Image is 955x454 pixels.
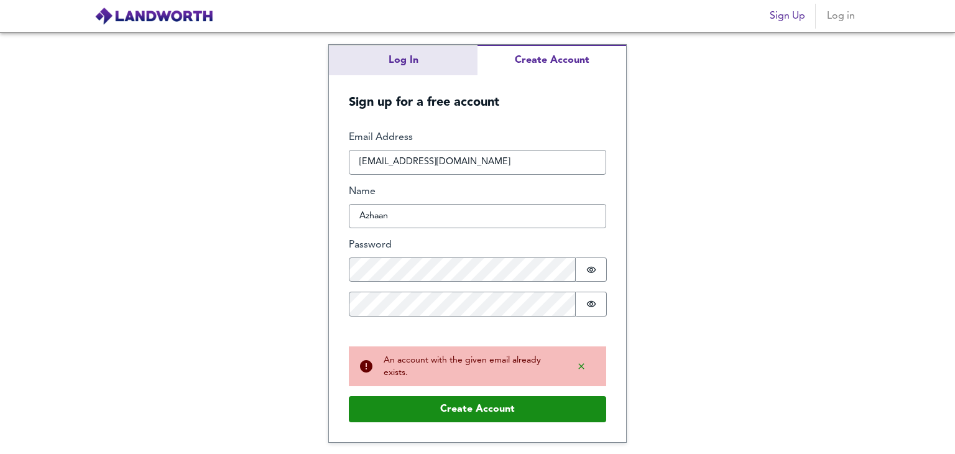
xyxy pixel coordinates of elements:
button: Show password [576,292,607,316]
button: Sign Up [765,4,810,29]
input: What should we call you? [349,204,606,229]
button: Log In [329,45,477,75]
img: logo [95,7,213,25]
button: Create Account [477,45,626,75]
span: Sign Up [770,7,805,25]
button: Show password [576,257,607,282]
div: An account with the given email already exists. [384,354,556,379]
button: Create Account [349,396,606,422]
span: Log in [826,7,856,25]
input: How can we reach you? [349,150,606,175]
label: Email Address [349,131,606,145]
button: Dismiss alert [566,356,596,376]
label: Password [349,238,606,252]
h5: Sign up for a free account [329,75,626,111]
button: Log in [821,4,860,29]
label: Name [349,185,606,199]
